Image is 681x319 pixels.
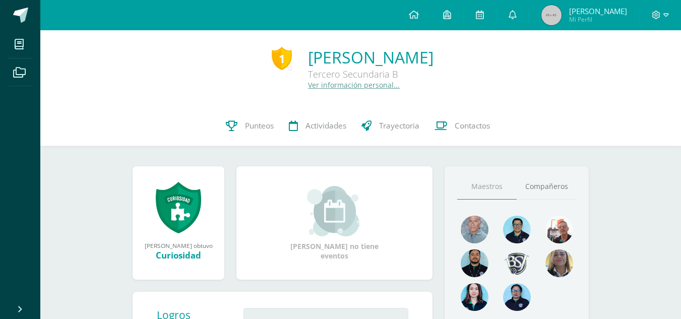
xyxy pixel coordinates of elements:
[545,216,573,243] img: b91405600618b21788a2d1d269212df6.png
[503,249,531,277] img: d483e71d4e13296e0ce68ead86aec0b8.png
[569,15,627,24] span: Mi Perfil
[308,80,400,90] a: Ver información personal...
[281,106,354,146] a: Actividades
[503,216,531,243] img: d220431ed6a2715784848fdc026b3719.png
[305,120,346,131] span: Actividades
[308,46,434,68] a: [PERSON_NAME]
[143,249,214,261] div: Curiosidad
[307,186,362,236] img: event_small.png
[461,216,488,243] img: 55ac31a88a72e045f87d4a648e08ca4b.png
[569,6,627,16] span: [PERSON_NAME]
[308,68,434,80] div: Tercero Secundaria B
[455,120,490,131] span: Contactos
[457,174,517,200] a: Maestros
[461,283,488,311] img: 1f9df8322dc8a4a819c6562ad5c2ddfe.png
[541,5,562,25] img: 45x45
[143,241,214,249] div: [PERSON_NAME] obtuvo
[379,120,419,131] span: Trayectoria
[284,186,385,261] div: [PERSON_NAME] no tiene eventos
[427,106,498,146] a: Contactos
[503,283,531,311] img: bed227fd71c3b57e9e7cc03a323db735.png
[354,106,427,146] a: Trayectoria
[218,106,281,146] a: Punteos
[245,120,274,131] span: Punteos
[272,47,292,70] div: 1
[461,249,488,277] img: 2207c9b573316a41e74c87832a091651.png
[517,174,576,200] a: Compañeros
[545,249,573,277] img: aa9857ee84d8eb936f6c1e33e7ea3df6.png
